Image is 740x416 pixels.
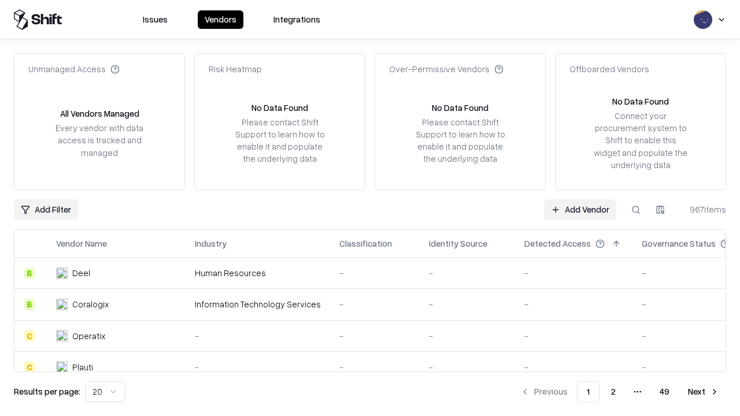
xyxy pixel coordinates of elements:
button: Issues [136,10,175,29]
div: B [24,299,35,310]
div: Detected Access [524,237,591,250]
div: - [429,267,506,279]
div: - [339,330,410,342]
div: - [524,298,623,310]
div: Vendor Name [56,237,107,250]
div: - [429,330,506,342]
div: - [339,267,410,279]
p: Results per page: [14,385,80,398]
div: Coralogix [72,298,109,310]
div: Risk Heatmap [209,63,262,75]
div: - [524,330,623,342]
button: 1 [577,381,600,402]
div: Please contact Shift Support to learn how to enable it and populate the underlying data [412,116,508,165]
button: Add Filter [14,199,78,220]
div: Classification [339,237,392,250]
div: 967 items [680,203,726,216]
nav: pagination [513,381,726,402]
button: Next [681,381,726,402]
div: Offboarded Vendors [569,63,649,75]
button: Vendors [198,10,243,29]
button: 2 [602,381,625,402]
div: Plauti [72,361,93,373]
div: - [524,361,623,373]
div: - [339,361,410,373]
img: Coralogix [56,299,68,310]
div: No Data Found [432,102,489,114]
div: B [24,268,35,279]
img: Deel [56,268,68,279]
div: Connect your procurement system to Shift to enable this widget and populate the underlying data [593,110,689,171]
button: 49 [650,381,679,402]
div: Deel [72,267,90,279]
div: - [195,330,321,342]
button: Integrations [267,10,327,29]
div: Every vendor with data access is tracked and managed [51,122,147,158]
div: Unmanaged Access [28,63,120,75]
div: Human Resources [195,267,321,279]
div: Governance Status [642,237,716,250]
div: Industry [195,237,227,250]
div: Information Technology Services [195,298,321,310]
div: - [524,267,623,279]
div: All Vendors Managed [60,107,139,120]
div: Operatix [72,330,105,342]
div: - [195,361,321,373]
div: No Data Found [612,95,669,107]
div: C [24,330,35,341]
div: Please contact Shift Support to learn how to enable it and populate the underlying data [232,116,328,165]
img: Operatix [56,330,68,341]
img: Plauti [56,361,68,373]
div: - [339,298,410,310]
a: Add Vendor [544,199,616,220]
div: - [429,361,506,373]
div: Identity Source [429,237,487,250]
div: Over-Permissive Vendors [389,63,504,75]
div: No Data Found [251,102,308,114]
div: C [24,361,35,373]
div: - [429,298,506,310]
